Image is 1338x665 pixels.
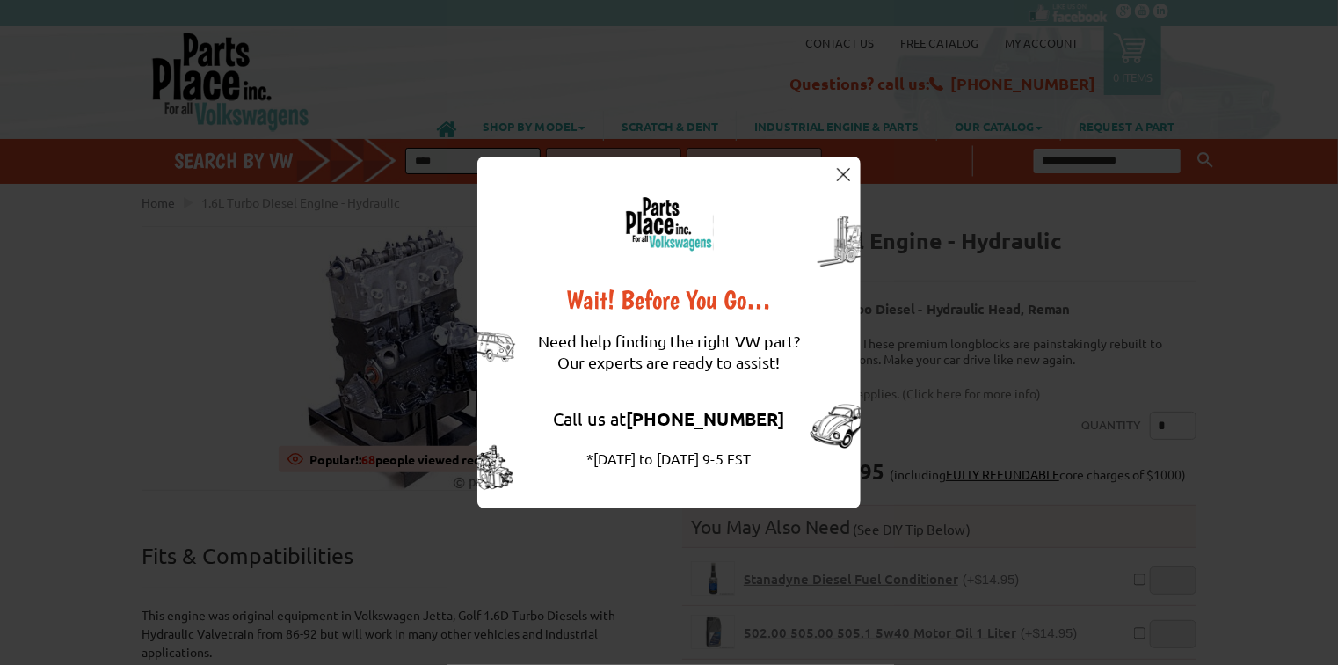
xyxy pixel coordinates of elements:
a: Call us at[PHONE_NUMBER] [554,407,785,429]
div: *[DATE] to [DATE] 9-5 EST [538,448,800,469]
strong: [PHONE_NUMBER] [627,407,785,430]
img: logo [624,196,714,252]
img: close [837,168,850,181]
div: Wait! Before You Go… [538,287,800,313]
div: Need help finding the right VW part? Our experts are ready to assist! [538,313,800,391]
